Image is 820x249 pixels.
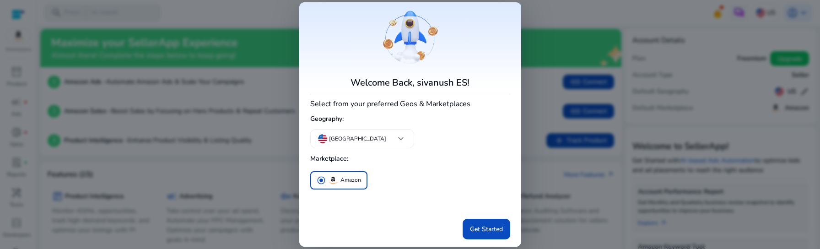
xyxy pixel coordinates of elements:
span: radio_button_checked [317,176,326,185]
span: Get Started [470,224,503,234]
p: [GEOGRAPHIC_DATA] [329,135,386,143]
img: us.svg [318,134,327,143]
span: keyboard_arrow_down [395,133,406,144]
h5: Geography: [310,112,510,127]
h5: Marketplace: [310,152,510,167]
button: Get Started [463,219,510,239]
img: amazon.svg [328,175,339,186]
p: Amazon [340,175,361,185]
